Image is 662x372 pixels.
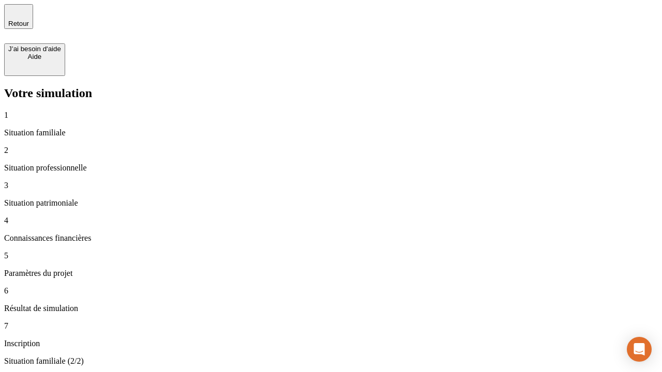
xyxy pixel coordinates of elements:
[4,216,658,225] p: 4
[8,53,61,60] div: Aide
[4,286,658,296] p: 6
[8,20,29,27] span: Retour
[4,163,658,173] p: Situation professionnelle
[4,234,658,243] p: Connaissances financières
[627,337,652,362] div: Open Intercom Messenger
[4,269,658,278] p: Paramètres du projet
[4,321,658,331] p: 7
[4,4,33,29] button: Retour
[4,111,658,120] p: 1
[4,43,65,76] button: J’ai besoin d'aideAide
[4,181,658,190] p: 3
[4,128,658,137] p: Situation familiale
[4,146,658,155] p: 2
[8,45,61,53] div: J’ai besoin d'aide
[4,251,658,260] p: 5
[4,198,658,208] p: Situation patrimoniale
[4,86,658,100] h2: Votre simulation
[4,357,658,366] p: Situation familiale (2/2)
[4,339,658,348] p: Inscription
[4,304,658,313] p: Résultat de simulation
